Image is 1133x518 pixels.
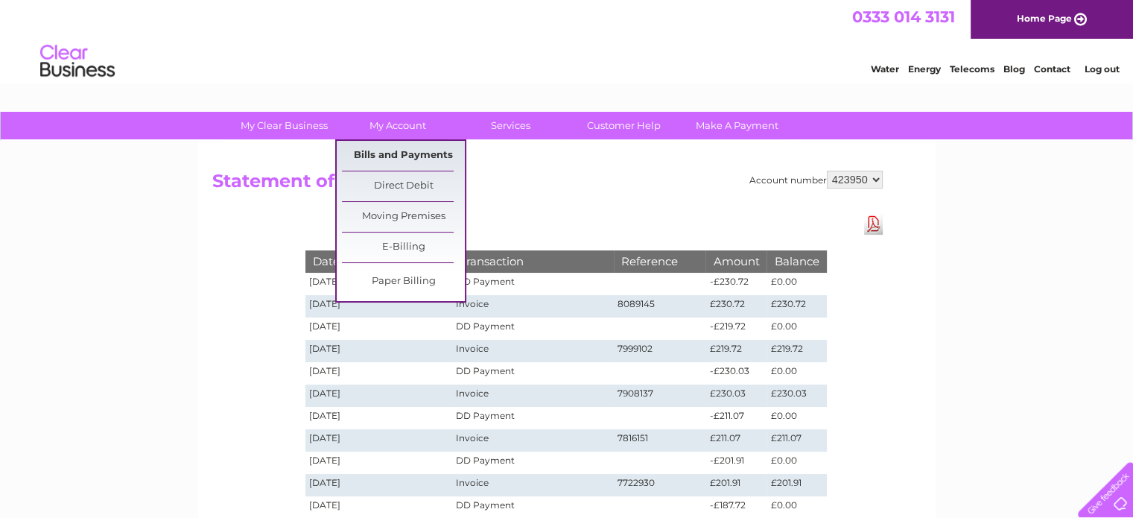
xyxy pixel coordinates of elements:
td: [DATE] [305,318,453,340]
td: 7999102 [614,340,706,362]
a: Direct Debit [342,171,465,201]
a: Water [871,63,899,75]
a: 0333 014 3131 [852,7,955,26]
td: £230.72 [705,295,767,318]
a: Telecoms [950,63,994,75]
th: Amount [705,250,767,272]
td: £0.00 [767,362,826,385]
td: £0.00 [767,407,826,429]
td: DD Payment [452,273,613,295]
td: £211.07 [767,429,826,452]
a: Services [449,112,572,139]
td: Invoice [452,385,613,407]
td: £230.03 [705,385,767,407]
td: 7908137 [614,385,706,407]
a: Log out [1084,63,1119,75]
td: £230.72 [767,295,826,318]
td: Invoice [452,295,613,318]
a: Bills and Payments [342,141,465,171]
td: £0.00 [767,318,826,340]
td: [DATE] [305,474,453,496]
div: Clear Business is a trading name of Verastar Limited (registered in [GEOGRAPHIC_DATA] No. 3667643... [215,8,919,72]
td: DD Payment [452,407,613,429]
td: DD Payment [452,452,613,474]
a: Blog [1003,63,1025,75]
td: £201.91 [767,474,826,496]
td: Invoice [452,474,613,496]
td: £0.00 [767,452,826,474]
td: [DATE] [305,385,453,407]
td: [DATE] [305,340,453,362]
th: Transaction [452,250,613,272]
th: Reference [614,250,706,272]
td: -£230.03 [705,362,767,385]
td: 7816151 [614,429,706,452]
a: Make A Payment [676,112,799,139]
td: £219.72 [767,340,826,362]
td: [DATE] [305,295,453,318]
div: Account number [749,171,883,189]
a: Download Pdf [864,213,883,235]
td: 7722930 [614,474,706,496]
td: £230.03 [767,385,826,407]
td: [DATE] [305,362,453,385]
td: DD Payment [452,362,613,385]
td: [DATE] [305,273,453,295]
td: -£211.07 [705,407,767,429]
a: Paper Billing [342,267,465,297]
a: Contact [1034,63,1070,75]
td: £219.72 [705,340,767,362]
a: E-Billing [342,233,465,262]
td: £211.07 [705,429,767,452]
td: [DATE] [305,452,453,474]
td: Invoice [452,340,613,362]
td: £0.00 [767,273,826,295]
a: My Account [336,112,459,139]
td: -£230.72 [705,273,767,295]
td: [DATE] [305,407,453,429]
td: -£219.72 [705,318,767,340]
th: Balance [767,250,826,272]
a: Moving Premises [342,202,465,232]
th: Date [305,250,453,272]
h2: Statement of Accounts [212,171,883,199]
a: My Clear Business [223,112,346,139]
td: DD Payment [452,318,613,340]
td: [DATE] [305,429,453,452]
td: £201.91 [705,474,767,496]
a: Energy [908,63,941,75]
img: logo.png [39,39,115,84]
a: Customer Help [562,112,685,139]
td: Invoice [452,429,613,452]
td: 8089145 [614,295,706,318]
td: -£201.91 [705,452,767,474]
